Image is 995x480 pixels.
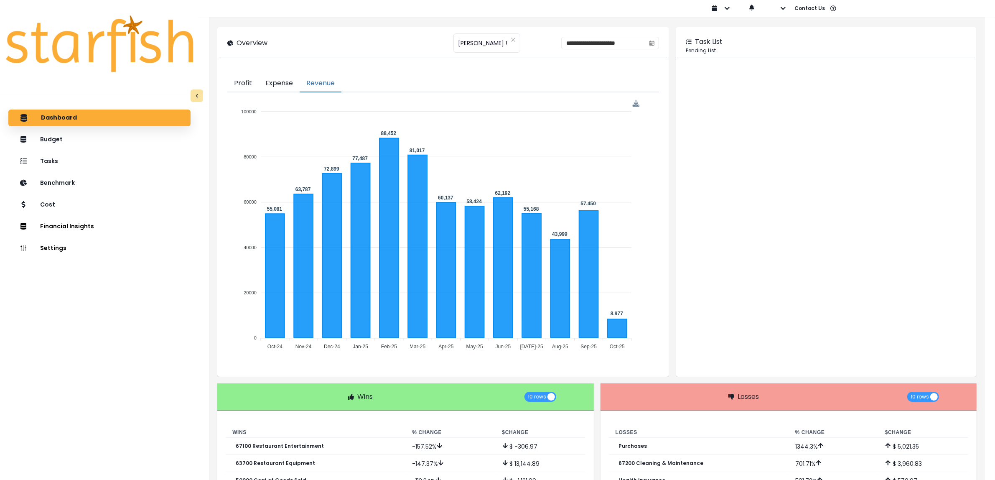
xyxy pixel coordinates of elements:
tspan: Aug-25 [552,344,569,350]
th: % Change [405,427,495,438]
p: Pending List [686,47,967,54]
th: $ Change [496,427,585,438]
tspan: Mar-25 [410,344,426,350]
td: -147.37 % [405,455,495,472]
tspan: May-25 [466,344,483,350]
td: -157.52 % [405,438,495,455]
p: 67200 Cleaning & Maintenance [619,460,704,466]
span: [PERSON_NAME] ! [458,34,507,52]
p: Losses [738,392,759,402]
tspan: Oct-25 [610,344,625,350]
tspan: Jun-25 [496,344,511,350]
p: Wins [357,392,373,402]
div: Menu [633,100,640,107]
p: Dashboard [41,114,77,122]
span: 10 rows [911,392,929,402]
tspan: 40000 [244,245,257,250]
p: Overview [237,38,267,48]
tspan: 20000 [244,290,257,295]
p: 63700 Restaurant Equipment [236,460,315,466]
tspan: 80000 [244,154,257,159]
tspan: Feb-25 [381,344,397,350]
tspan: Sep-25 [581,344,597,350]
p: Benchmark [40,179,75,186]
button: Cost [8,197,191,213]
tspan: Nov-24 [295,344,312,350]
tspan: 60000 [244,199,257,204]
td: $ 3,960.83 [878,455,968,472]
td: $ 5,021.35 [878,438,968,455]
tspan: Apr-25 [439,344,454,350]
td: 1344.3 % [789,438,878,455]
td: $ -306.97 [496,438,585,455]
th: Losses [609,427,789,438]
button: Profit [227,75,259,92]
th: % Change [789,427,878,438]
tspan: 0 [254,336,257,341]
button: Revenue [300,75,341,92]
button: Budget [8,131,191,148]
tspan: Oct-24 [267,344,282,350]
tspan: [DATE]-25 [520,344,543,350]
p: Task List [695,37,723,47]
button: Tasks [8,153,191,170]
p: Tasks [40,158,58,165]
tspan: 100000 [241,109,257,114]
p: Purchases [619,443,647,449]
button: Settings [8,240,191,257]
button: Expense [259,75,300,92]
img: Download Revenue [633,100,640,107]
svg: calendar [649,40,655,46]
th: Wins [226,427,405,438]
th: $ Change [878,427,968,438]
tspan: Jan-25 [353,344,369,350]
p: Budget [40,136,63,143]
button: Benchmark [8,175,191,191]
button: Dashboard [8,110,191,126]
td: $ 13,144.89 [496,455,585,472]
tspan: Dec-24 [324,344,340,350]
button: Clear [511,36,516,44]
p: Cost [40,201,55,208]
span: 10 rows [528,392,546,402]
svg: close [511,37,516,42]
button: Financial Insights [8,218,191,235]
p: 67100 Restaurant Entertainment [236,443,324,449]
td: 701.71 % [789,455,878,472]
